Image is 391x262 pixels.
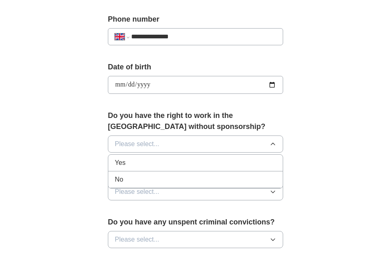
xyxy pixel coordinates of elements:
[115,158,125,168] span: Yes
[115,139,159,149] span: Please select...
[108,217,283,228] label: Do you have any unspent criminal convictions?
[108,62,283,73] label: Date of birth
[108,14,283,25] label: Phone number
[108,135,283,153] button: Please select...
[108,110,283,132] label: Do you have the right to work in the [GEOGRAPHIC_DATA] without sponsorship?
[115,175,123,184] span: No
[115,235,159,244] span: Please select...
[108,231,283,248] button: Please select...
[115,187,159,197] span: Please select...
[108,183,283,200] button: Please select...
